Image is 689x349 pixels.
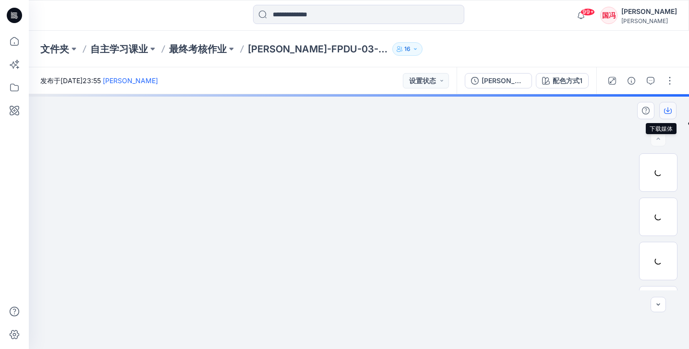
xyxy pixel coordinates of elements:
div: 配色方式1 [553,75,582,86]
div: 国冯 [600,7,617,24]
p: 16 [404,44,411,54]
div: [PERSON_NAME] [621,17,677,25]
div: [PERSON_NAME] [621,6,677,17]
button: 配色方式1 [536,73,589,88]
img: eyJhbGciOiJIUzI1NiIsImtpZCI6IjAiLCJzbHQiOiJzZXMiLCJ0eXAiOiJKV1QifQ.eyJkYXRhIjp7InR5cGUiOiJzdG9yYW... [147,94,571,349]
span: 99+ [580,8,595,16]
button: 16 [392,42,423,56]
a: 文件夹 [40,42,69,56]
a: [PERSON_NAME] [103,76,158,85]
div: [PERSON_NAME]-FPDU-03-贴合（考核作业） [482,75,526,86]
button: 详情 [624,73,639,88]
button: [PERSON_NAME]-FPDU-03-贴合（考核作业） [465,73,532,88]
p: [PERSON_NAME]-FPDU-03-贴合（考核作业） [248,42,388,56]
span: 发布于[DATE]23:55 [40,75,158,86]
a: 自主学习课业 [90,42,148,56]
a: 最终考核作业 [169,42,227,56]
